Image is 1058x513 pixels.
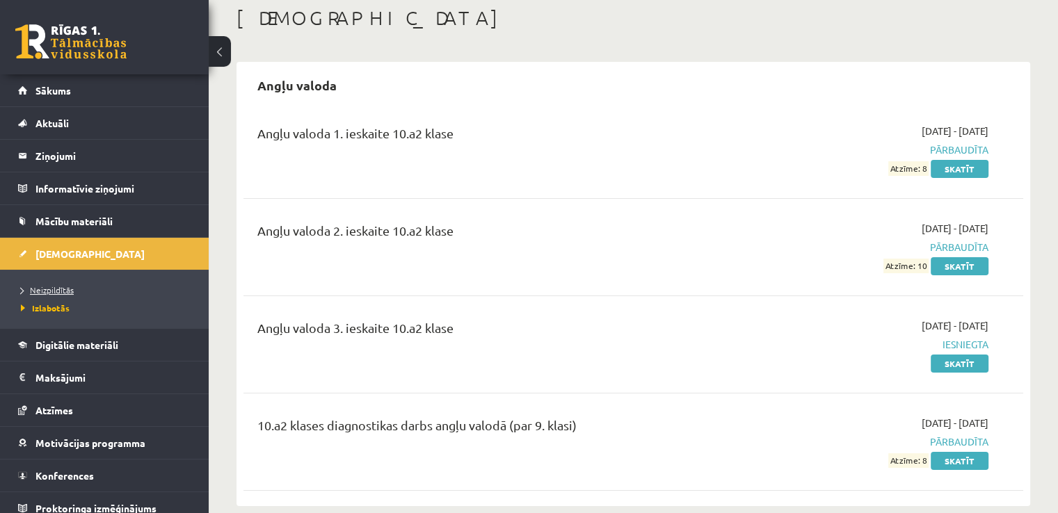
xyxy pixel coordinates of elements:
[257,221,738,247] div: Angļu valoda 2. ieskaite 10.a2 klase
[922,318,988,333] span: [DATE] - [DATE]
[922,221,988,236] span: [DATE] - [DATE]
[18,394,191,426] a: Atzīmes
[35,172,191,204] legend: Informatīvie ziņojumi
[931,257,988,275] a: Skatīt
[18,459,191,491] a: Konferences
[18,74,191,106] a: Sākums
[35,117,69,129] span: Aktuāli
[21,302,70,313] span: Izlabotās
[35,247,145,260] span: [DEMOGRAPHIC_DATA]
[18,107,191,139] a: Aktuāli
[18,238,191,270] a: [DEMOGRAPHIC_DATA]
[883,259,929,273] span: Atzīme: 10
[759,434,988,449] span: Pārbaudīta
[35,140,191,172] legend: Ziņojumi
[18,427,191,459] a: Motivācijas programma
[21,284,195,296] a: Neizpildītās
[931,160,988,178] a: Skatīt
[18,140,191,172] a: Ziņojumi
[35,339,118,351] span: Digitālie materiāli
[35,404,73,416] span: Atzīmes
[931,355,988,373] a: Skatīt
[35,469,94,482] span: Konferences
[35,437,145,449] span: Motivācijas programma
[35,361,191,393] legend: Maksājumi
[21,284,74,295] span: Neizpildītās
[257,124,738,149] div: Angļu valoda 1. ieskaite 10.a2 klase
[759,240,988,254] span: Pārbaudīta
[888,453,929,468] span: Atzīme: 8
[922,124,988,138] span: [DATE] - [DATE]
[888,161,929,176] span: Atzīme: 8
[759,142,988,157] span: Pārbaudīta
[237,6,1030,30] h1: [DEMOGRAPHIC_DATA]
[18,172,191,204] a: Informatīvie ziņojumi
[257,318,738,344] div: Angļu valoda 3. ieskaite 10.a2 klase
[759,337,988,352] span: Iesniegta
[931,452,988,470] a: Skatīt
[15,24,127,59] a: Rīgas 1. Tālmācības vidusskola
[18,329,191,361] a: Digitālie materiāli
[21,302,195,314] a: Izlabotās
[18,205,191,237] a: Mācību materiāli
[257,416,738,441] div: 10.a2 klases diagnostikas darbs angļu valodā (par 9. klasi)
[35,215,113,227] span: Mācību materiāli
[922,416,988,430] span: [DATE] - [DATE]
[35,84,71,97] span: Sākums
[243,69,351,101] h2: Angļu valoda
[18,361,191,393] a: Maksājumi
